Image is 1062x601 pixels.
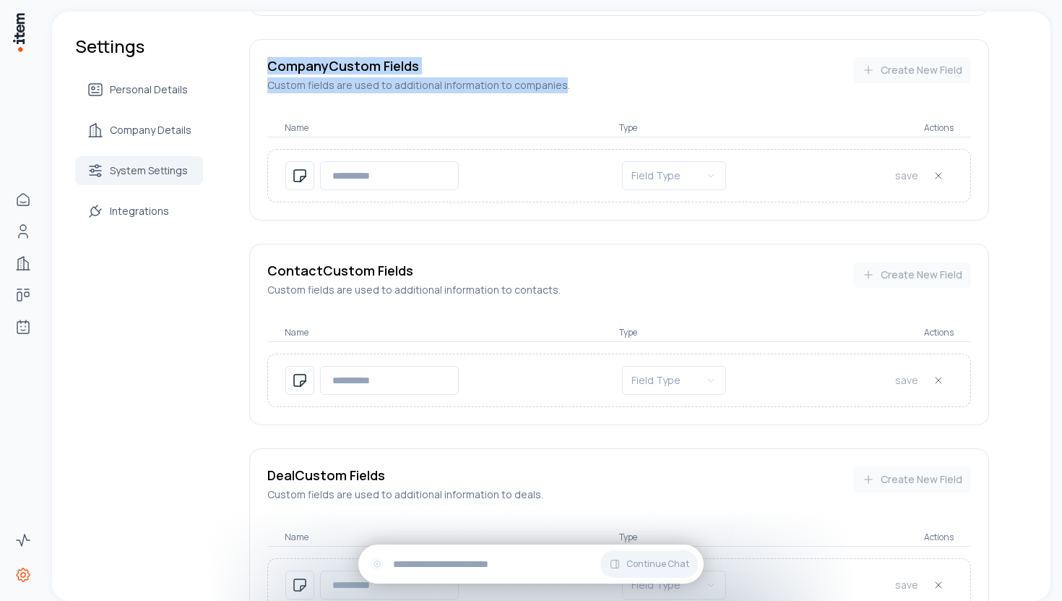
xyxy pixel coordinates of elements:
[626,558,689,570] span: Continue Chat
[75,116,203,145] a: Company Details
[75,35,203,58] h1: Settings
[9,185,38,214] a: Home
[75,197,203,226] a: Integrations
[600,550,698,578] button: Continue Chat
[924,122,954,134] p: Actions
[12,12,26,53] img: Item Brain Logo
[285,532,619,543] p: Name
[75,156,203,185] a: System Settings
[9,312,38,341] a: Agents
[358,545,704,584] div: Continue Chat
[267,466,543,484] h3: Deal Custom Fields
[110,82,188,97] span: Personal Details
[9,217,38,246] a: People
[267,282,561,298] p: Custom fields are used to additional information to contacts .
[619,327,787,338] p: Type
[924,532,954,543] p: Actions
[285,327,619,338] p: Name
[110,123,191,137] span: Company Details
[110,163,188,178] span: System Settings
[267,262,561,279] h3: Contact Custom Fields
[9,526,38,555] a: Activity
[9,249,38,278] a: Companies
[267,77,570,93] p: Custom fields are used to additional information to companies .
[285,122,619,134] p: Name
[924,327,954,338] p: Actions
[9,560,38,589] a: Settings
[110,204,169,218] span: Integrations
[9,281,38,310] a: Deals
[267,57,570,74] h3: Company Custom Fields
[267,487,543,503] p: Custom fields are used to additional information to deals .
[619,532,787,543] p: Type
[619,122,787,134] p: Type
[75,75,203,104] a: Personal Details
